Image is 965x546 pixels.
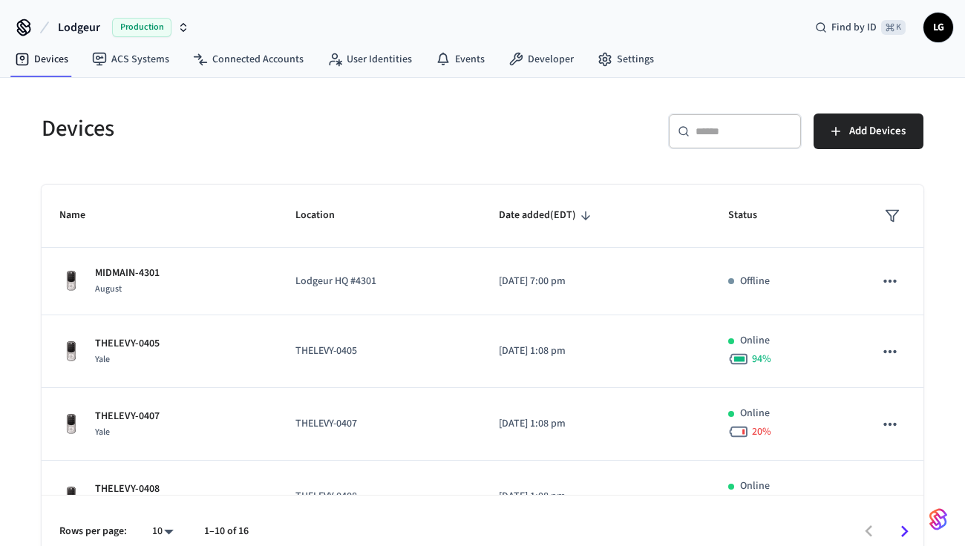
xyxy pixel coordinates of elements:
p: [DATE] 7:00 pm [499,274,693,289]
span: August [95,283,122,295]
span: 20 % [752,424,771,439]
span: Location [295,204,354,227]
a: ACS Systems [80,46,181,73]
img: Yale Assure Touchscreen Wifi Smart Lock, Satin Nickel, Front [59,485,83,509]
p: Rows per page: [59,524,127,539]
img: Yale Assure Touchscreen Wifi Smart Lock, Satin Nickel, Front [59,269,83,293]
img: Yale Assure Touchscreen Wifi Smart Lock, Satin Nickel, Front [59,412,83,436]
p: Online [740,333,770,349]
p: THELEVY-0408 [95,481,160,497]
p: THELEVY-0405 [95,336,160,352]
span: 94 % [752,352,771,366]
p: THELEVY-0407 [295,416,462,432]
p: THELEVY-0405 [295,343,462,359]
p: Online [740,478,770,494]
span: Find by ID [831,20,877,35]
img: Yale Assure Touchscreen Wifi Smart Lock, Satin Nickel, Front [59,340,83,364]
p: [DATE] 1:08 pm [499,416,693,432]
a: Events [424,46,497,73]
a: Devices [3,46,80,73]
a: Settings [586,46,666,73]
a: Connected Accounts [181,46,315,73]
p: [DATE] 1:08 pm [499,489,693,504]
span: Yale [95,353,110,366]
p: Lodgeur HQ #4301 [295,274,462,289]
span: Date added(EDT) [499,204,595,227]
a: User Identities [315,46,424,73]
span: ⌘ K [881,20,906,35]
h5: Devices [42,114,474,144]
div: Find by ID⌘ K [803,14,917,41]
div: 10 [145,521,180,542]
span: LG [925,14,952,41]
p: THELEVY-0407 [95,409,160,424]
p: [DATE] 1:08 pm [499,343,693,359]
span: Yale [95,426,110,438]
span: Add Devices [849,122,906,141]
span: Production [112,18,171,37]
p: Online [740,406,770,421]
img: SeamLogoGradient.69752ec5.svg [929,507,947,531]
p: THELEVY-0408 [295,489,462,504]
a: Developer [497,46,586,73]
button: LG [923,13,953,42]
p: Offline [740,274,770,289]
button: Add Devices [814,114,923,149]
span: Name [59,204,105,227]
span: Lodgeur [58,19,100,36]
p: MIDMAIN-4301 [95,266,160,281]
p: 1–10 of 16 [204,524,249,539]
span: Status [728,204,776,227]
